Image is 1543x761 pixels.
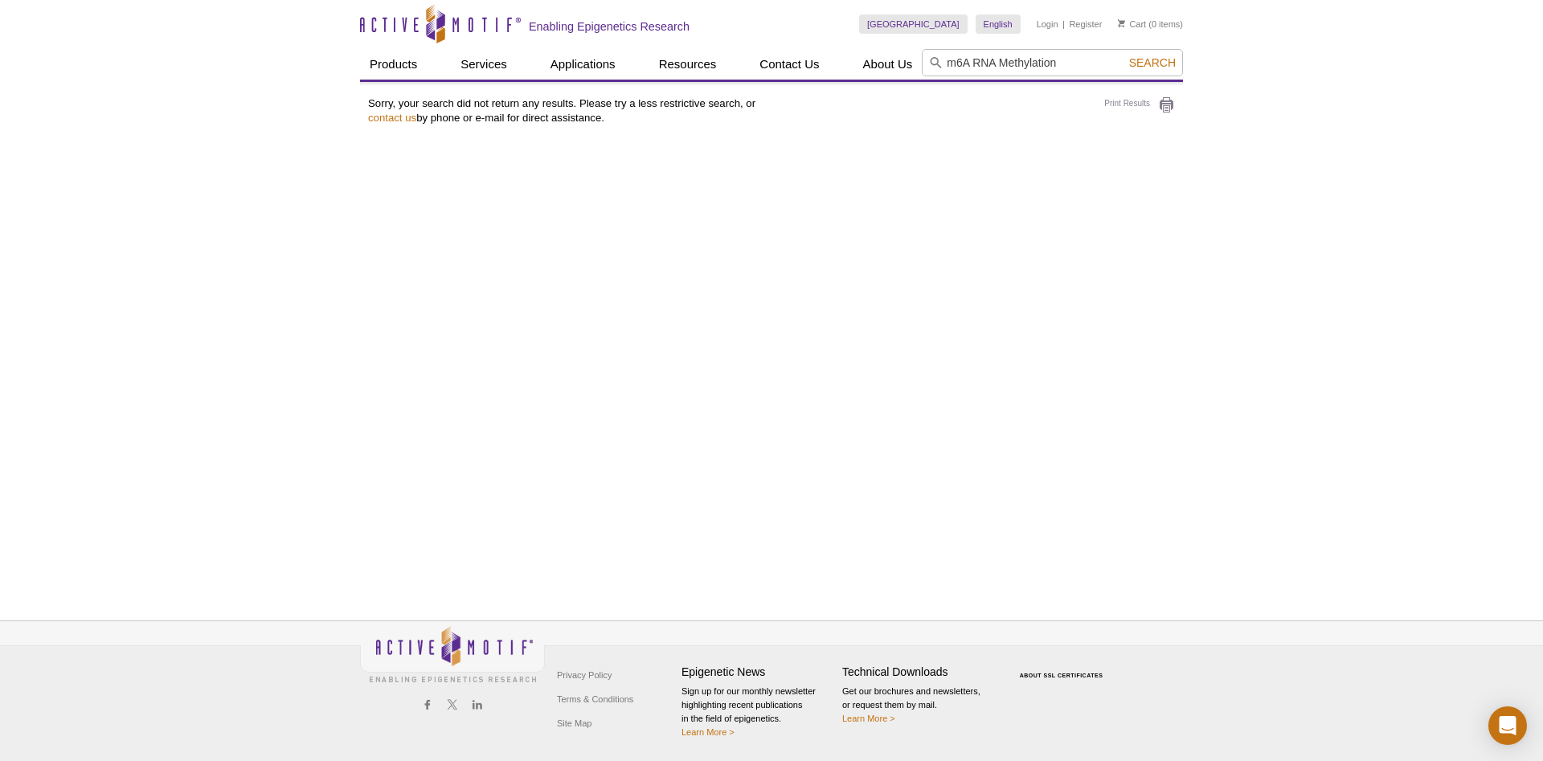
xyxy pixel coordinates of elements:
[842,665,995,679] h4: Technical Downloads
[360,621,545,686] img: Active Motif,
[853,49,923,80] a: About Us
[1037,18,1058,30] a: Login
[553,687,637,711] a: Terms & Conditions
[553,663,616,687] a: Privacy Policy
[750,49,829,80] a: Contact Us
[1124,55,1181,70] button: Search
[922,49,1183,76] input: Keyword, Cat. No.
[1118,14,1183,34] li: (0 items)
[976,14,1021,34] a: English
[842,685,995,726] p: Get our brochures and newsletters, or request them by mail.
[1062,14,1065,34] li: |
[842,714,895,723] a: Learn More >
[368,96,1175,125] p: Sorry, your search did not return any results. Please try a less restrictive search, or by phone ...
[1488,706,1527,745] div: Open Intercom Messenger
[859,14,968,34] a: [GEOGRAPHIC_DATA]
[451,49,517,80] a: Services
[1129,56,1176,69] span: Search
[360,49,427,80] a: Products
[681,685,834,739] p: Sign up for our monthly newsletter highlighting recent publications in the field of epigenetics.
[681,665,834,679] h4: Epigenetic News
[529,19,690,34] h2: Enabling Epigenetics Research
[649,49,726,80] a: Resources
[681,727,735,737] a: Learn More >
[1104,96,1175,114] a: Print Results
[1118,18,1146,30] a: Cart
[541,49,625,80] a: Applications
[1118,19,1125,27] img: Your Cart
[553,711,596,735] a: Site Map
[1069,18,1102,30] a: Register
[1003,649,1123,685] table: Click to Verify - This site chose Symantec SSL for secure e-commerce and confidential communicati...
[368,112,416,124] a: contact us
[1020,673,1103,678] a: ABOUT SSL CERTIFICATES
